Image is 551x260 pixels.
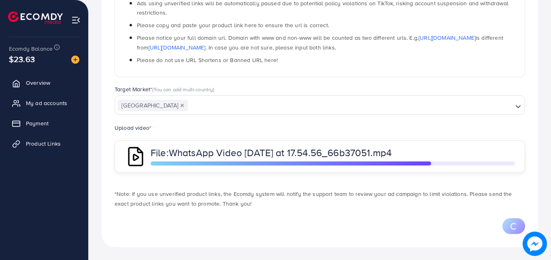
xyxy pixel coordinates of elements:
a: My ad accounts [6,95,82,111]
p: *Note: If you use unverified product links, the Ecomdy system will notify the support team to rev... [115,189,525,208]
label: Target Market [115,85,215,93]
img: menu [71,15,81,25]
span: Please do not use URL Shortens or Banned URL here! [137,56,278,64]
a: [URL][DOMAIN_NAME] [149,43,206,52]
span: Please copy and paste your product link here to ensure the url is correct. [137,21,329,29]
span: Ecomdy Balance [9,45,53,53]
img: image [523,232,547,256]
span: WhatsApp Video [DATE] at 17.54.56_66b37051.mp4 [169,146,391,159]
label: Upload video [115,124,151,132]
span: Overview [26,79,50,87]
span: Payment [26,119,49,127]
img: logo [8,11,63,24]
a: Product Links [6,135,82,152]
span: $23.63 [9,53,35,65]
p: File: [151,148,414,157]
a: Payment [6,115,82,131]
button: Deselect Pakistan [180,103,184,107]
img: QAAAABJRU5ErkJggg== [125,146,147,168]
a: Overview [6,75,82,91]
span: Please notice your full domain url. Domain with www and non-www will be counted as two different ... [137,34,503,51]
span: [GEOGRAPHIC_DATA] [118,100,188,111]
span: Product Links [26,140,61,148]
span: (You can add multi-country) [152,86,214,93]
div: Search for option [115,95,525,115]
img: image [71,56,79,64]
span: My ad accounts [26,99,67,107]
input: Search for option [189,99,512,112]
a: [URL][DOMAIN_NAME] [419,34,476,42]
